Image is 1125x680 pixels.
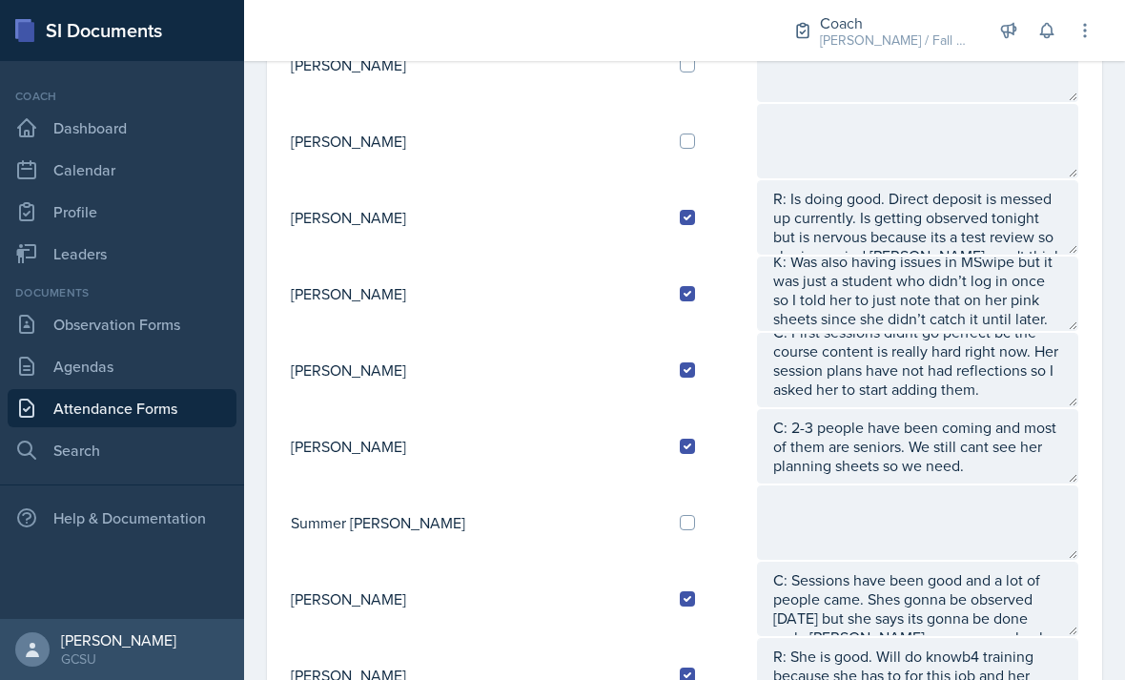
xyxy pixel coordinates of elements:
[820,31,972,51] div: [PERSON_NAME] / Fall 2025
[61,649,176,669] div: GCSU
[820,11,972,34] div: Coach
[8,284,236,301] div: Documents
[8,389,236,427] a: Attendance Forms
[290,408,665,484] td: [PERSON_NAME]
[8,499,236,537] div: Help & Documentation
[8,235,236,273] a: Leaders
[8,193,236,231] a: Profile
[8,88,236,105] div: Coach
[290,561,665,637] td: [PERSON_NAME]
[61,630,176,649] div: [PERSON_NAME]
[8,151,236,189] a: Calendar
[8,109,236,147] a: Dashboard
[290,179,665,256] td: [PERSON_NAME]
[290,484,665,561] td: Summer [PERSON_NAME]
[8,347,236,385] a: Agendas
[8,431,236,469] a: Search
[290,256,665,332] td: [PERSON_NAME]
[290,332,665,408] td: [PERSON_NAME]
[290,27,665,103] td: [PERSON_NAME]
[8,305,236,343] a: Observation Forms
[290,103,665,179] td: [PERSON_NAME]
